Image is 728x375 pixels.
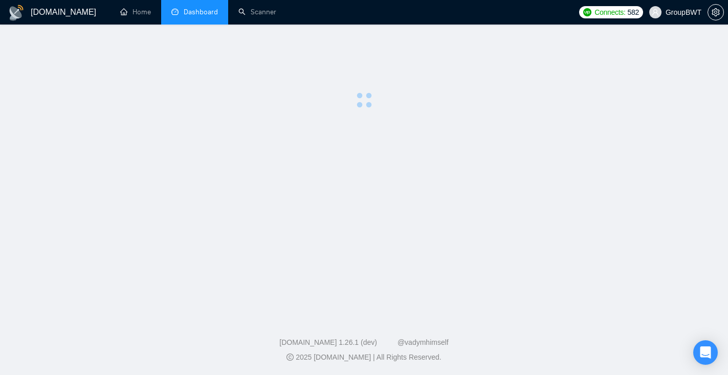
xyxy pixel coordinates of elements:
span: user [652,9,659,16]
span: copyright [286,354,294,361]
a: searchScanner [238,8,276,16]
img: upwork-logo.png [583,8,591,16]
a: homeHome [120,8,151,16]
a: setting [708,8,724,16]
span: dashboard [171,8,179,15]
span: Dashboard [184,8,218,16]
a: [DOMAIN_NAME] 1.26.1 (dev) [279,338,377,346]
button: setting [708,4,724,20]
span: Connects: [594,7,625,18]
span: 582 [628,7,639,18]
a: @vadymhimself [398,338,449,346]
span: setting [708,8,723,16]
div: 2025 [DOMAIN_NAME] | All Rights Reserved. [8,352,720,363]
img: logo [8,5,25,21]
div: Open Intercom Messenger [693,340,718,365]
